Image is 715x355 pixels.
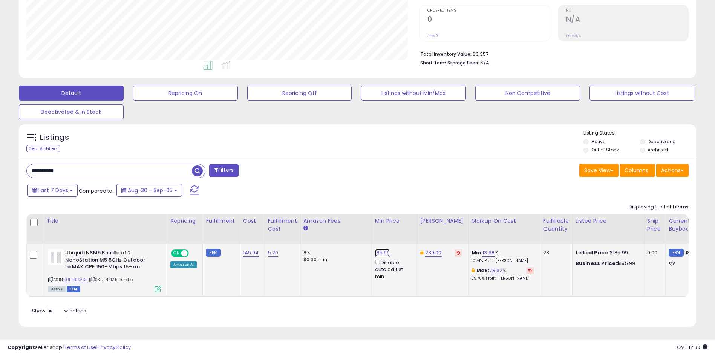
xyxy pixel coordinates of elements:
[375,217,414,225] div: Min Price
[647,217,662,233] div: Ship Price
[19,104,124,119] button: Deactivated & In Stock
[243,249,259,257] a: 145.94
[677,344,707,351] span: 2025-09-13 12:30 GMT
[420,60,479,66] b: Short Term Storage Fees:
[303,256,366,263] div: $0.30 min
[303,249,366,256] div: 8%
[472,249,483,256] b: Min:
[40,132,69,143] h5: Listings
[48,286,66,292] span: All listings currently available for purchase on Amazon
[133,86,238,101] button: Repricing On
[472,249,534,263] div: %
[188,250,200,257] span: OFF
[361,86,466,101] button: Listings without Min/Max
[128,187,173,194] span: Aug-30 - Sep-05
[480,59,489,66] span: N/A
[591,147,619,153] label: Out of Stock
[625,167,648,174] span: Columns
[629,204,689,211] div: Displaying 1 to 1 of 1 items
[79,187,113,194] span: Compared to:
[27,184,78,197] button: Last 7 Days
[620,164,655,177] button: Columns
[472,258,534,263] p: 10.74% Profit [PERSON_NAME]
[576,249,638,256] div: $185.99
[420,49,683,58] li: $3,357
[268,217,297,233] div: Fulfillment Cost
[566,34,581,38] small: Prev: N/A
[472,217,537,225] div: Markup on Cost
[64,277,88,283] a: B01EBBKVDE
[427,15,550,25] h2: 0
[19,86,124,101] button: Default
[576,260,638,267] div: $185.99
[425,249,442,257] a: 289.00
[8,344,131,351] div: seller snap | |
[476,267,490,274] b: Max:
[489,267,502,274] a: 78.62
[468,214,540,244] th: The percentage added to the cost of goods (COGS) that forms the calculator for Min & Max prices.
[170,261,197,268] div: Amazon AI
[67,286,80,292] span: FBM
[543,249,566,256] div: 23
[475,86,580,101] button: Non Competitive
[98,344,131,351] a: Privacy Policy
[89,277,133,283] span: | SKU: NSM5 Bundle
[648,147,668,153] label: Archived
[420,217,465,225] div: [PERSON_NAME]
[472,276,534,281] p: 39.70% Profit [PERSON_NAME]
[64,344,96,351] a: Terms of Use
[591,138,605,145] label: Active
[268,249,279,257] a: 5.20
[472,267,534,281] div: %
[669,249,683,257] small: FBM
[420,51,472,57] b: Total Inventory Value:
[303,225,308,232] small: Amazon Fees.
[375,258,411,280] div: Disable auto adjust min
[656,164,689,177] button: Actions
[243,217,262,225] div: Cost
[46,217,164,225] div: Title
[303,217,369,225] div: Amazon Fees
[566,15,688,25] h2: N/A
[375,249,390,257] a: 185.99
[38,187,68,194] span: Last 7 Days
[32,307,86,314] span: Show: entries
[48,249,63,265] img: 31v-x+PWKeL._SL40_.jpg
[566,9,688,13] span: ROI
[247,86,352,101] button: Repricing Off
[576,249,610,256] b: Listed Price:
[48,249,161,291] div: ASIN:
[427,34,438,38] small: Prev: 0
[647,249,660,256] div: 0.00
[172,250,181,257] span: ON
[543,217,569,233] div: Fulfillable Quantity
[8,344,35,351] strong: Copyright
[583,130,696,137] p: Listing States:
[648,138,676,145] label: Deactivated
[65,249,157,272] b: Ubiquiti NSM5 Bundle of 2 NanoStation M5 5GHz Outdoor airMAX CPE 150+Mbps 15+km
[576,217,641,225] div: Listed Price
[686,249,701,256] span: 184.85
[209,164,239,177] button: Filters
[206,249,220,257] small: FBM
[482,249,495,257] a: 13.68
[116,184,182,197] button: Aug-30 - Sep-05
[579,164,619,177] button: Save View
[669,217,707,233] div: Current Buybox Price
[576,260,617,267] b: Business Price:
[26,145,60,152] div: Clear All Filters
[427,9,550,13] span: Ordered Items
[206,217,236,225] div: Fulfillment
[170,217,199,225] div: Repricing
[589,86,694,101] button: Listings without Cost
